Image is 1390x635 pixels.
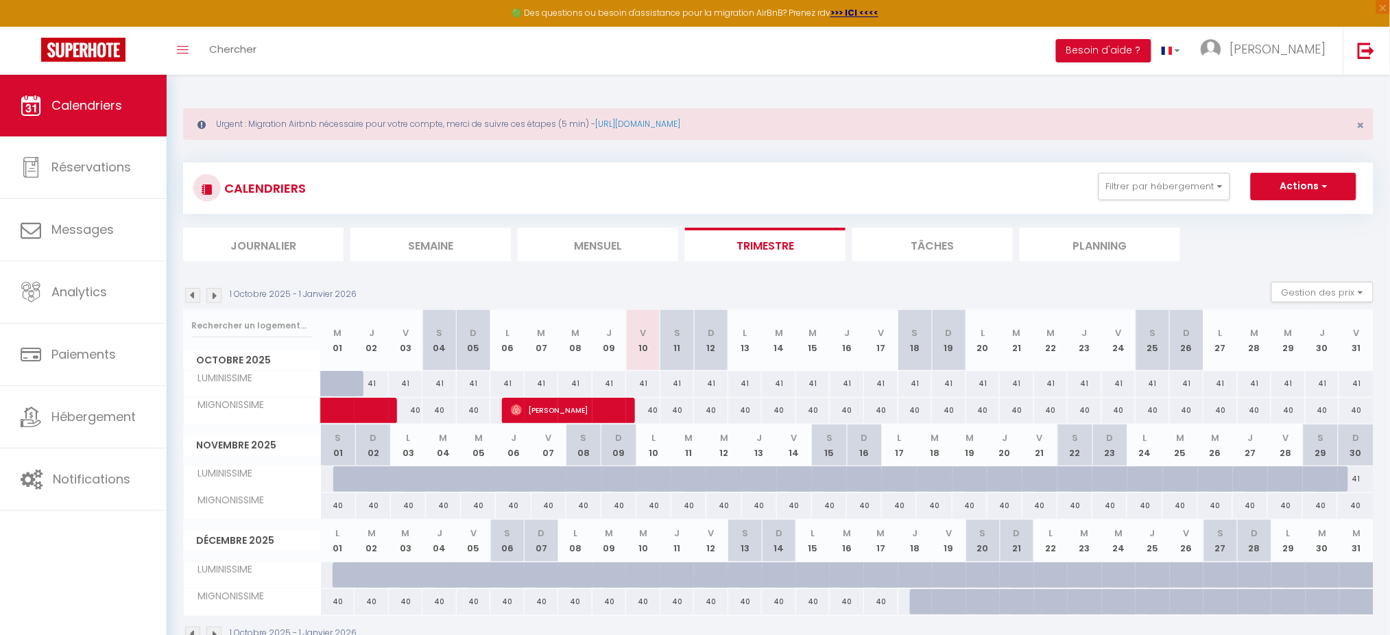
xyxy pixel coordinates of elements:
[333,326,341,339] abbr: M
[1352,431,1359,444] abbr: D
[847,424,882,466] th: 16
[639,527,647,540] abbr: M
[51,97,122,114] span: Calendriers
[1271,371,1306,396] div: 41
[796,310,830,371] th: 15
[1068,398,1102,423] div: 40
[728,520,763,562] th: 13
[1354,326,1360,339] abbr: V
[946,326,952,339] abbr: D
[912,326,918,339] abbr: S
[592,310,627,371] th: 09
[660,310,695,371] th: 11
[674,326,680,339] abbr: S
[183,108,1374,140] div: Urgent : Migration Airbnb nécessaire pour votre compte, merci de suivre ces étapes (5 min) -
[636,424,671,466] th: 10
[1082,326,1088,339] abbr: J
[777,493,812,518] div: 40
[355,520,389,562] th: 02
[1238,398,1272,423] div: 40
[932,520,966,562] th: 19
[796,371,830,396] div: 41
[505,326,510,339] abbr: L
[706,424,741,466] th: 12
[615,431,622,444] abbr: D
[1357,119,1365,132] button: Close
[728,371,763,396] div: 41
[626,310,660,371] th: 10
[708,326,715,339] abbr: D
[1127,493,1162,518] div: 40
[401,527,409,540] abbr: M
[191,313,313,338] input: Rechercher un logement...
[592,520,627,562] th: 09
[844,326,850,339] abbr: J
[1303,424,1338,466] th: 29
[1271,398,1306,423] div: 40
[422,398,457,423] div: 40
[685,228,846,261] li: Trimestre
[660,520,695,562] th: 11
[775,326,783,339] abbr: M
[671,424,706,466] th: 11
[830,520,864,562] th: 16
[457,398,491,423] div: 40
[830,398,864,423] div: 40
[1339,520,1374,562] th: 31
[626,398,660,423] div: 40
[1238,520,1272,562] th: 28
[1000,310,1034,371] th: 21
[1127,424,1162,466] th: 24
[601,493,636,518] div: 40
[1170,398,1204,423] div: 40
[796,398,830,423] div: 40
[1238,371,1272,396] div: 41
[1248,431,1254,444] abbr: J
[531,493,566,518] div: 40
[230,288,357,301] p: 1 Octobre 2025 - 1 Janvier 2026
[1306,310,1340,371] th: 30
[41,38,125,62] img: Super Booking
[1170,310,1204,371] th: 26
[511,431,516,444] abbr: J
[1203,310,1238,371] th: 27
[694,371,728,396] div: 41
[525,520,559,562] th: 07
[457,520,491,562] th: 05
[811,527,815,540] abbr: L
[898,431,902,444] abbr: L
[1057,424,1092,466] th: 22
[966,520,1000,562] th: 20
[1203,520,1238,562] th: 27
[1002,431,1007,444] abbr: J
[389,520,423,562] th: 03
[391,424,426,466] th: 03
[184,350,320,370] span: Octobre 2025
[368,527,376,540] abbr: M
[1000,398,1034,423] div: 40
[186,398,268,413] span: MIGNONISSIME
[917,493,952,518] div: 40
[406,431,410,444] abbr: L
[490,310,525,371] th: 06
[864,398,898,423] div: 40
[1046,326,1055,339] abbr: M
[1057,493,1092,518] div: 40
[538,527,544,540] abbr: D
[490,520,525,562] th: 06
[1203,371,1238,396] div: 41
[209,42,256,56] span: Chercher
[1000,520,1034,562] th: 21
[470,527,477,540] abbr: V
[864,371,898,396] div: 41
[830,310,864,371] th: 16
[370,431,376,444] abbr: D
[966,431,974,444] abbr: M
[440,431,448,444] abbr: M
[422,520,457,562] th: 04
[558,310,592,371] th: 08
[389,371,423,396] div: 41
[391,493,426,518] div: 40
[335,527,339,540] abbr: L
[51,283,107,300] span: Analytics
